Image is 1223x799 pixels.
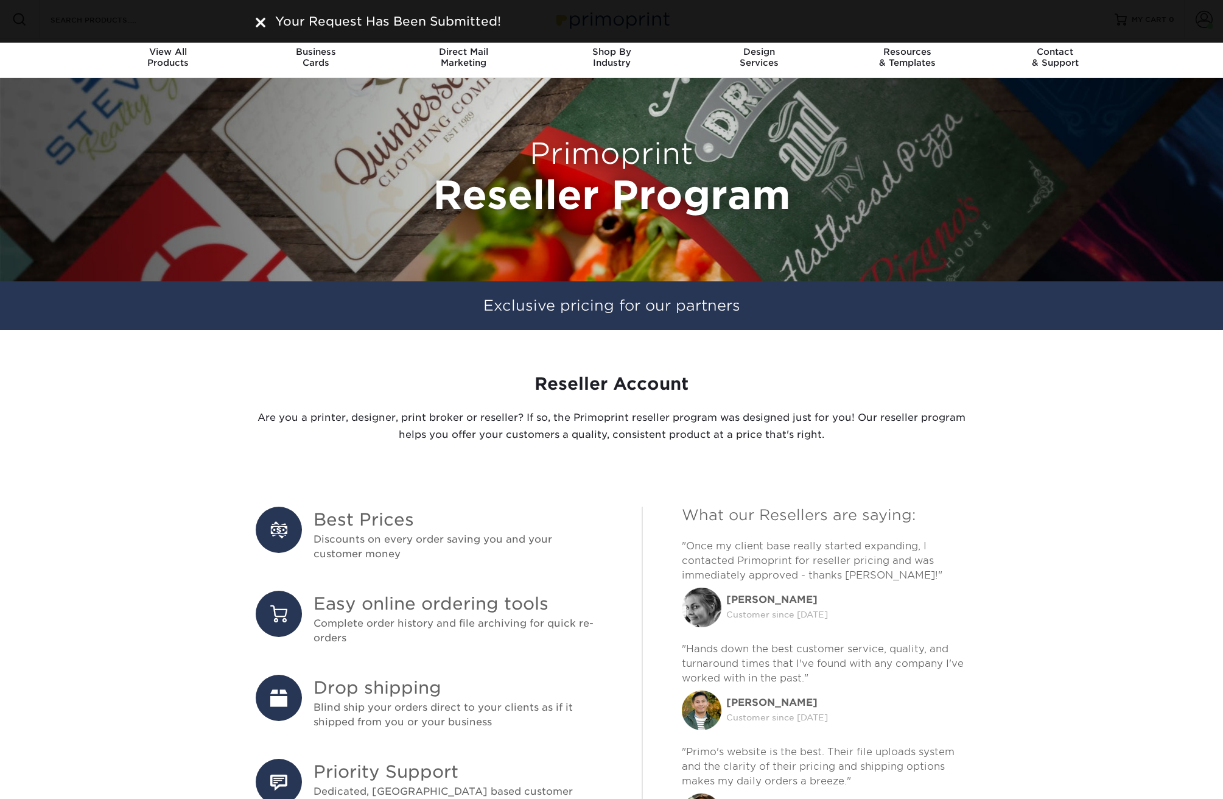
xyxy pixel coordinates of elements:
[682,745,968,789] p: "Primo's website is the best. Their file uploads system and the clarity of their pricing and ship...
[256,675,603,730] li: Blind ship your orders direct to your clients as if it shipped from you or your business
[833,46,981,57] span: Resources
[94,39,242,78] a: View AllProducts
[538,46,685,68] div: Industry
[256,507,603,561] li: Discounts on every order saving you and your customer money
[314,507,603,532] span: Best Prices
[833,39,981,78] a: Resources& Templates
[247,281,977,330] div: Exclusive pricing for our partners
[256,591,603,646] li: Complete order history and file archiving for quick re-orders
[682,642,968,686] p: "Hands down the best customer service, quality, and turnaround times that I've found with any com...
[390,46,538,57] span: Direct Mail
[242,46,390,68] div: Cards
[314,675,603,700] span: Drop shipping
[726,593,828,607] div: [PERSON_NAME]
[682,691,721,730] img: Harold W.
[682,539,968,583] p: "Once my client base really started expanding, I contacted Primoprint for reseller pricing and wa...
[833,46,981,68] div: & Templates
[256,172,968,219] h1: Reseller Program
[256,374,968,395] h3: Reseller Account
[726,610,828,619] small: Customer since [DATE]
[538,39,685,78] a: Shop ByIndustry
[242,39,390,78] a: BusinessCards
[314,759,603,784] span: Priority Support
[682,507,968,524] h4: What our Resellers are saying:
[94,46,242,57] span: View All
[685,46,833,68] div: Services
[390,39,538,78] a: Direct MailMarketing
[685,46,833,57] span: Design
[242,46,390,57] span: Business
[682,588,721,627] img: Mindy P.
[981,39,1129,78] a: Contact& Support
[390,46,538,68] div: Marketing
[256,136,968,172] h2: Primoprint
[685,39,833,78] a: DesignServices
[538,46,685,57] span: Shop By
[275,14,501,29] span: Your Request Has Been Submitted!
[94,46,242,68] div: Products
[981,46,1129,68] div: & Support
[256,18,265,27] img: close
[256,409,968,443] p: Are you a printer, designer, print broker or reseller? If so, the Primoprint reseller program was...
[726,695,828,710] div: [PERSON_NAME]
[981,46,1129,57] span: Contact
[314,591,603,616] span: Easy online ordering tools
[726,713,828,722] small: Customer since [DATE]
